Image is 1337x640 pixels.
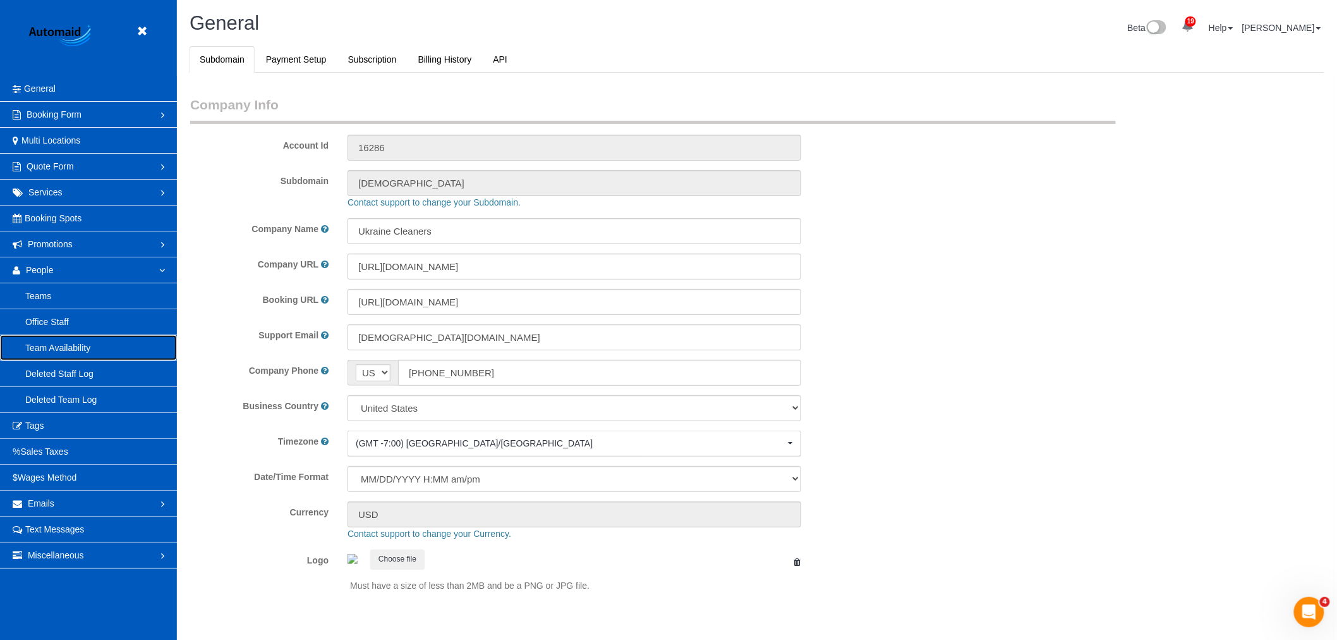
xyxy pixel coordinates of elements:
span: Text Messages [25,524,84,534]
a: Billing History [408,46,482,73]
button: (GMT -7:00) [GEOGRAPHIC_DATA]/[GEOGRAPHIC_DATA] [348,431,801,457]
img: New interface [1146,20,1166,37]
label: Company Name [251,223,318,235]
span: General [190,12,259,34]
span: Tags [25,421,44,431]
p: Must have a size of less than 2MB and be a PNG or JPG file. [350,579,801,592]
label: Business Country [243,400,318,412]
label: Subdomain [181,170,338,187]
label: Logo [181,550,338,567]
a: API [483,46,517,73]
a: 19 [1175,13,1200,40]
a: Payment Setup [256,46,337,73]
span: Promotions [28,239,73,249]
label: Currency [181,502,338,519]
div: Contact support to change your Currency. [338,527,1283,540]
span: Wages Method [18,472,77,483]
ol: Choose Timezone [348,431,801,457]
span: 4 [1320,597,1330,607]
span: Quote Form [27,161,74,171]
legend: Company Info [190,95,1116,124]
label: Account Id [181,135,338,152]
span: People [26,265,54,275]
span: Sales Taxes [20,446,68,457]
label: Support Email [258,329,318,342]
a: Beta [1128,23,1167,33]
a: Subdomain [190,46,255,73]
button: Choose file [370,550,425,569]
span: 19 [1185,16,1196,27]
img: Automaid Logo [22,22,101,51]
span: General [24,83,56,94]
label: Company URL [258,258,318,271]
span: Booking Form [27,109,82,120]
span: Services [28,187,63,197]
label: Date/Time Format [181,466,338,483]
input: Phone [398,360,801,386]
span: Emails [28,498,54,508]
label: Company Phone [249,364,318,377]
iframe: Intercom live chat [1294,597,1324,627]
img: 8198af147c7ec167676e918a74526ec6ddc48321.png [348,554,358,564]
span: Multi Locations [21,135,80,145]
span: Miscellaneous [28,550,84,560]
a: [PERSON_NAME] [1242,23,1321,33]
label: Booking URL [263,293,319,306]
label: Timezone [278,435,318,448]
a: Subscription [338,46,407,73]
div: Contact support to change your Subdomain. [338,196,1283,209]
a: Help [1209,23,1233,33]
span: (GMT -7:00) [GEOGRAPHIC_DATA]/[GEOGRAPHIC_DATA] [356,437,785,450]
span: Booking Spots [25,213,82,223]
